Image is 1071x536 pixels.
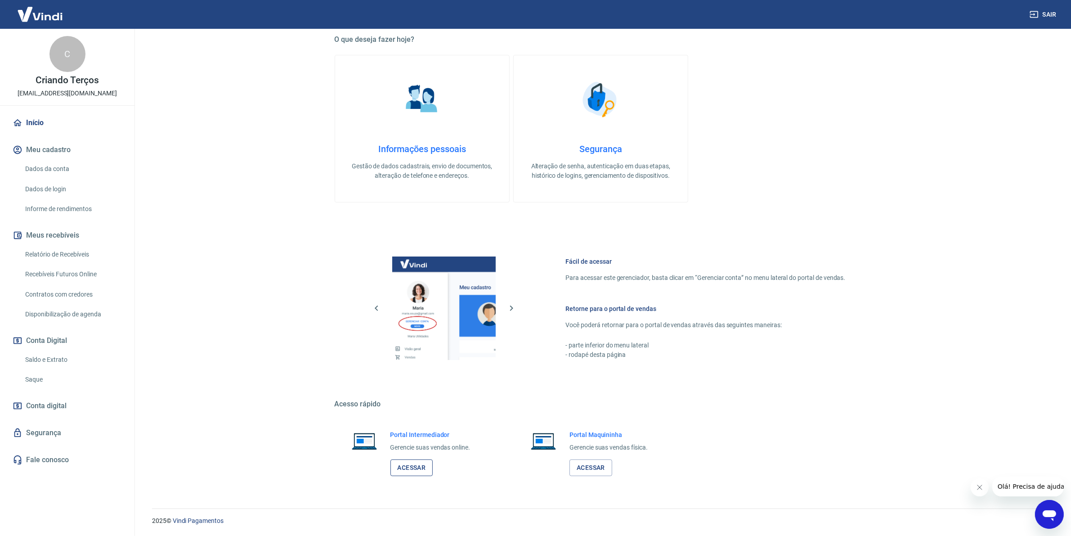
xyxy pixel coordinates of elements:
[22,285,124,304] a: Contratos com credores
[569,443,648,452] p: Gerencie suas vendas física.
[566,257,846,266] h6: Fácil de acessar
[11,140,124,160] button: Meu cadastro
[513,55,688,203] a: SegurançaSegurançaAlteração de senha, autenticação em duas etapas, histórico de logins, gerenciam...
[1035,500,1064,529] iframe: Botão para abrir a janela de mensagens
[992,477,1064,496] iframe: Mensagem da empresa
[335,35,867,44] h5: O que deseja fazer hoje?
[22,245,124,264] a: Relatório de Recebíveis
[11,450,124,470] a: Fale conosco
[11,0,69,28] img: Vindi
[22,370,124,389] a: Saque
[11,423,124,443] a: Segurança
[524,430,562,452] img: Imagem de um notebook aberto
[350,162,495,180] p: Gestão de dados cadastrais, envio de documentos, alteração de telefone e endereços.
[569,430,648,439] h6: Portal Maquininha
[971,478,989,496] iframe: Fechar mensagem
[22,305,124,324] a: Disponibilização de agenda
[22,200,124,218] a: Informe de rendimentos
[566,273,846,283] p: Para acessar este gerenciador, basta clicar em “Gerenciar conta” no menu lateral do portal de ven...
[49,36,85,72] div: C
[399,77,444,122] img: Informações pessoais
[5,6,76,14] span: Olá! Precisa de ajuda?
[566,304,846,313] h6: Retorne para o portal de vendas
[392,257,496,360] img: Imagem da dashboard mostrando o botão de gerenciar conta na sidebar no lado esquerdo
[11,396,124,416] a: Conta digital
[569,459,612,476] a: Acessar
[11,113,124,133] a: Início
[350,144,495,154] h4: Informações pessoais
[528,144,673,154] h4: Segurança
[566,350,846,360] p: - rodapé desta página
[566,320,846,330] p: Você poderá retornar para o portal de vendas através das seguintes maneiras:
[152,516,1049,526] p: 2025 ©
[18,89,117,98] p: [EMAIL_ADDRESS][DOMAIN_NAME]
[11,331,124,351] button: Conta Digital
[566,341,846,350] p: - parte inferior do menu lateral
[335,400,867,409] h5: Acesso rápido
[390,430,471,439] h6: Portal Intermediador
[173,517,224,524] a: Vindi Pagamentos
[26,400,67,412] span: Conta digital
[22,180,124,198] a: Dados de login
[528,162,673,180] p: Alteração de senha, autenticação em duas etapas, histórico de logins, gerenciamento de dispositivos.
[36,76,99,85] p: Criando Terços
[1028,6,1060,23] button: Sair
[578,77,623,122] img: Segurança
[335,55,510,203] a: Informações pessoaisInformações pessoaisGestão de dados cadastrais, envio de documentos, alteraçã...
[22,351,124,369] a: Saldo e Extrato
[390,459,433,476] a: Acessar
[22,265,124,284] a: Recebíveis Futuros Online
[345,430,383,452] img: Imagem de um notebook aberto
[22,160,124,178] a: Dados da conta
[11,225,124,245] button: Meus recebíveis
[390,443,471,452] p: Gerencie suas vendas online.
